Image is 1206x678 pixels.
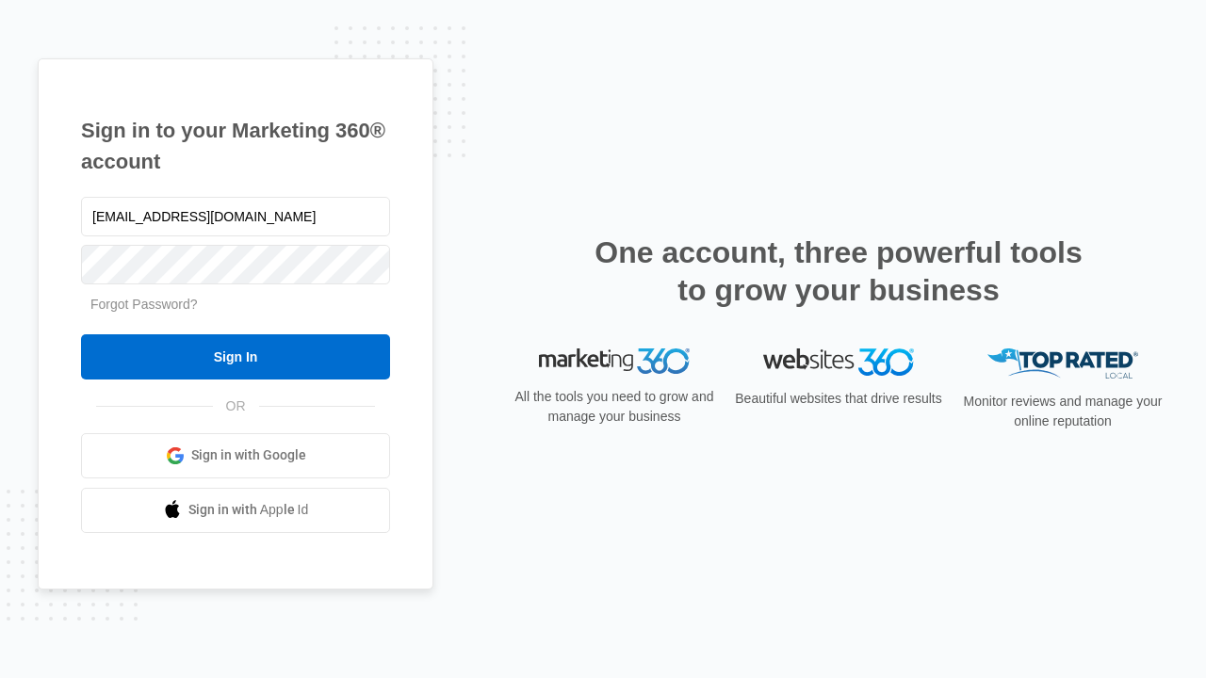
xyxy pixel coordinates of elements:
[763,348,914,376] img: Websites 360
[81,334,390,379] input: Sign In
[188,500,309,520] span: Sign in with Apple Id
[81,433,390,478] a: Sign in with Google
[733,389,944,409] p: Beautiful websites that drive results
[539,348,690,375] img: Marketing 360
[191,445,306,465] span: Sign in with Google
[90,297,198,312] a: Forgot Password?
[987,348,1138,379] img: Top Rated Local
[81,488,390,533] a: Sign in with Apple Id
[213,396,259,416] span: OR
[589,234,1088,309] h2: One account, three powerful tools to grow your business
[957,392,1168,431] p: Monitor reviews and manage your online reputation
[81,115,390,177] h1: Sign in to your Marketing 360® account
[509,387,720,427] p: All the tools you need to grow and manage your business
[81,197,390,236] input: Email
